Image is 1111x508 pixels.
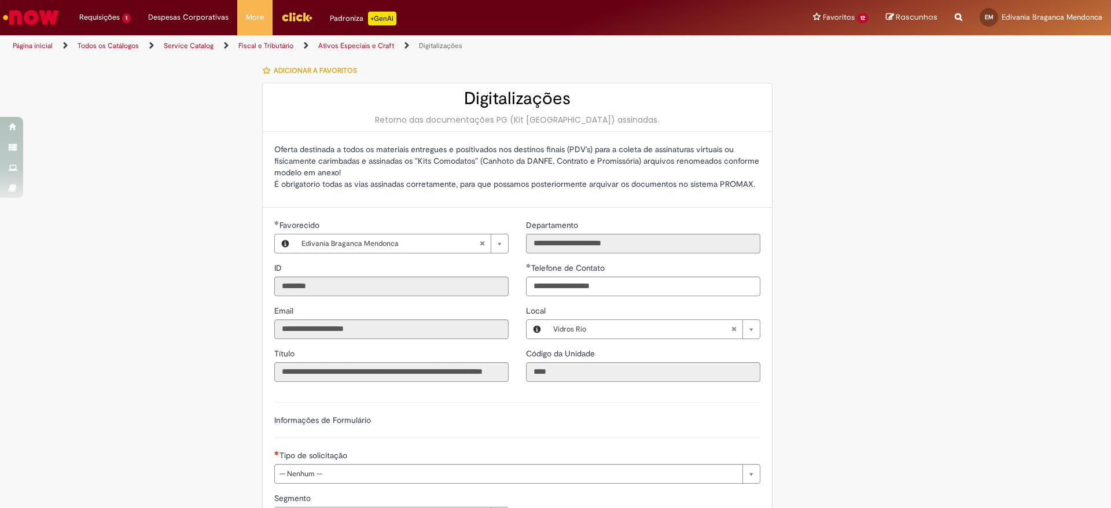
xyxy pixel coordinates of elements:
button: Favorecido, Visualizar este registro Edivania Braganca Mendonca [275,234,296,253]
a: Ativos Especiais e Craft [318,41,394,50]
input: Email [274,319,509,339]
span: Favoritos [823,12,855,23]
span: Telefone de Contato [531,263,607,273]
a: Fiscal e Tributário [238,41,293,50]
label: Somente leitura - Título [274,348,297,359]
ul: Trilhas de página [9,35,732,57]
span: Somente leitura - Departamento [526,220,580,230]
a: Todos os Catálogos [78,41,139,50]
input: Telefone de Contato [526,277,760,296]
span: Somente leitura - Email [274,305,296,316]
span: Edivania Braganca Mendonca [1002,12,1102,22]
a: Rascunhos [886,12,937,23]
label: Somente leitura - Departamento [526,219,580,231]
p: +GenAi [368,12,396,25]
input: Título [274,362,509,382]
input: ID [274,277,509,296]
a: Página inicial [13,41,53,50]
a: Edivania Braganca MendoncaLimpar campo Favorecido [296,234,508,253]
span: Obrigatório Preenchido [274,220,279,225]
a: Digitalizações [419,41,462,50]
button: Adicionar a Favoritos [262,58,363,83]
img: ServiceNow [1,6,61,29]
abbr: Limpar campo Local [725,320,742,338]
span: EM [985,13,994,21]
button: Local, Visualizar este registro Vidros Rio [527,320,547,338]
label: Somente leitura - ID [274,262,284,274]
span: More [246,12,264,23]
span: Segmento [274,493,313,503]
div: Retorno das documentações PG (Kit [GEOGRAPHIC_DATA]) assinadas. [274,114,760,126]
span: Edivania Braganca Mendonca [301,234,479,253]
span: -- Nenhum -- [279,465,737,483]
span: Local [526,305,548,316]
input: Departamento [526,234,760,253]
p: Oferta destinada a todos os materiais entregues e positivados nos destinos finais (PDV's) para a ... [274,143,760,190]
span: Tipo de solicitação [279,450,350,461]
span: Despesas Corporativas [148,12,229,23]
abbr: Limpar campo Favorecido [473,234,491,253]
span: Obrigatório Preenchido [526,263,531,268]
div: Padroniza [330,12,396,25]
label: Informações de Formulário [274,415,371,425]
span: Necessários - Favorecido [279,220,322,230]
span: Somente leitura - ID [274,263,284,273]
label: Somente leitura - Código da Unidade [526,348,597,359]
label: Somente leitura - Email [274,305,296,316]
h2: Digitalizações [274,89,760,108]
span: Vidros Rio [553,320,731,338]
span: 12 [857,13,869,23]
span: Requisições [79,12,120,23]
span: Adicionar a Favoritos [274,66,357,75]
a: Vidros RioLimpar campo Local [547,320,760,338]
span: Necessários [274,451,279,455]
span: Rascunhos [896,12,937,23]
input: Código da Unidade [526,362,760,382]
a: Service Catalog [164,41,214,50]
span: 1 [122,13,131,23]
img: click_logo_yellow_360x200.png [281,8,312,25]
